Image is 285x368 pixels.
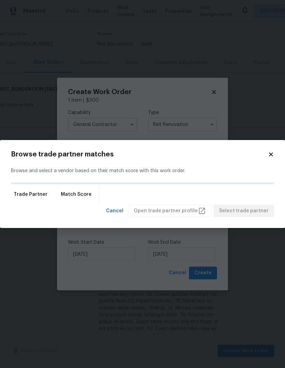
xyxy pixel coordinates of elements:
[14,191,47,198] span: Trade Partner
[61,191,92,198] span: Match Score
[106,207,123,215] span: Cancel
[103,205,126,217] button: Cancel
[11,151,268,158] h2: Browse trade partner matches
[11,159,274,183] div: Browse and select a vendor based on their match score with this work order.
